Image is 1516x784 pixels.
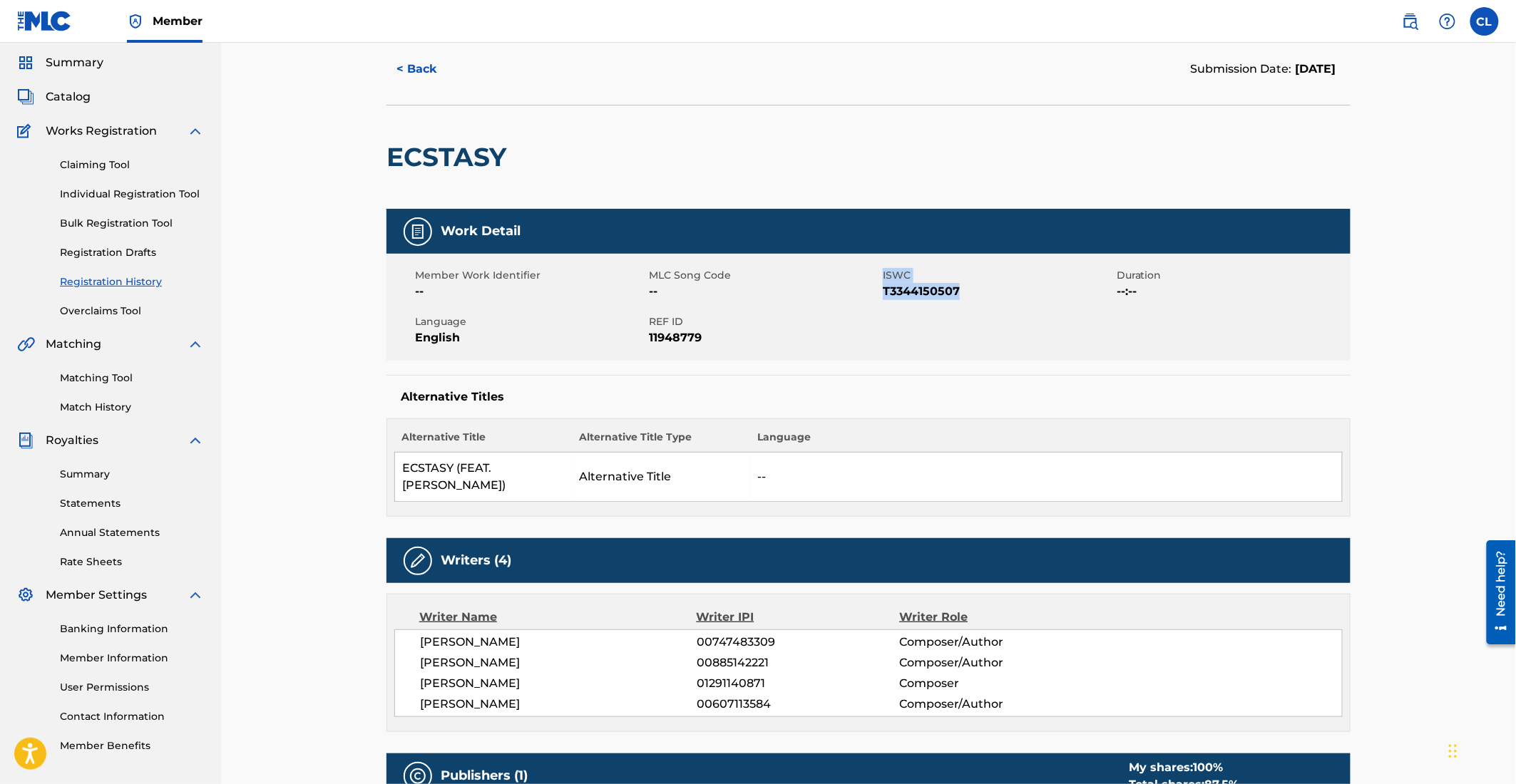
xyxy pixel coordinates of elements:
a: Banking Information [60,621,204,636]
div: Drag [1449,730,1458,773]
span: [PERSON_NAME] [420,696,697,713]
a: Registration Drafts [60,245,204,260]
img: Summary [17,54,34,71]
h5: Publishers (1) [441,768,528,784]
th: Alternative Title Type [573,430,750,453]
span: Composer/Author [899,696,1084,713]
div: Writer IPI [697,609,900,626]
img: Writers [409,552,426,569]
a: Rate Sheets [60,555,204,569]
span: 11948779 [649,329,879,346]
img: expand [187,432,204,449]
img: Member Settings [17,587,34,604]
a: Claiming Tool [60,158,204,172]
img: help [1439,13,1456,30]
a: User Permissions [60,680,204,695]
td: Alternative Title [573,453,750,502]
span: Member [153,13,203,29]
img: expand [187,587,204,604]
a: Member Benefits [60,738,204,753]
a: Statements [60,496,204,511]
a: CatalogCatalog [17,88,91,105]
span: Composer/Author [899,654,1084,671]
span: 00747483309 [697,634,899,651]
img: Work Detail [409,223,426,240]
a: Matching Tool [60,371,204,386]
a: Individual Registration Tool [60,187,204,202]
img: expand [187,123,204,140]
span: [DATE] [1292,62,1336,76]
span: T3344150507 [883,283,1113,300]
td: -- [750,453,1343,502]
span: Member Settings [46,587,147,604]
span: 100 % [1193,760,1223,774]
iframe: Chat Widget [1445,716,1516,784]
a: Bulk Registration Tool [60,216,204,231]
span: English [415,329,645,346]
img: Matching [17,336,35,353]
span: 01291140871 [697,675,899,692]
div: Submission Date: [1191,61,1336,78]
div: User Menu [1470,7,1499,36]
span: Works Registration [46,123,157,140]
a: Public Search [1396,7,1425,36]
span: Member Work Identifier [415,268,645,283]
img: Top Rightsholder [127,13,144,30]
span: Catalog [46,88,91,105]
span: Composer [899,675,1084,692]
div: Writer Name [419,609,697,626]
span: Summary [46,54,103,71]
a: Member Information [60,651,204,666]
img: search [1402,13,1419,30]
span: 00607113584 [697,696,899,713]
span: -- [649,283,879,300]
h2: ECSTASY [386,141,513,173]
h5: Alternative Titles [401,390,1336,404]
th: Alternative Title [395,430,573,453]
span: REF ID [649,314,879,329]
span: Matching [46,336,101,353]
span: [PERSON_NAME] [420,675,697,692]
span: -- [415,283,645,300]
a: Summary [60,467,204,482]
span: --:-- [1117,283,1347,300]
a: Overclaims Tool [60,304,204,319]
td: ECSTASY (FEAT. [PERSON_NAME]) [395,453,573,502]
span: Royalties [46,432,98,449]
span: [PERSON_NAME] [420,634,697,651]
th: Language [750,430,1343,453]
a: Match History [60,400,204,415]
div: Writer Role [899,609,1084,626]
span: Duration [1117,268,1347,283]
img: Catalog [17,88,34,105]
span: MLC Song Code [649,268,879,283]
span: Language [415,314,645,329]
h5: Work Detail [441,223,521,239]
div: My shares: [1129,759,1239,776]
img: MLC Logo [17,11,72,31]
button: < Back [386,51,472,87]
a: SummarySummary [17,54,103,71]
span: 00885142221 [697,654,899,671]
img: Royalties [17,432,34,449]
img: Works Registration [17,123,36,140]
h5: Writers (4) [441,552,511,569]
span: ISWC [883,268,1113,283]
span: [PERSON_NAME] [420,654,697,671]
div: Help [1433,7,1462,36]
a: Registration History [60,274,204,289]
span: Composer/Author [899,634,1084,651]
a: Annual Statements [60,525,204,540]
a: Contact Information [60,709,204,724]
iframe: Resource Center [1476,535,1516,650]
img: expand [187,336,204,353]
